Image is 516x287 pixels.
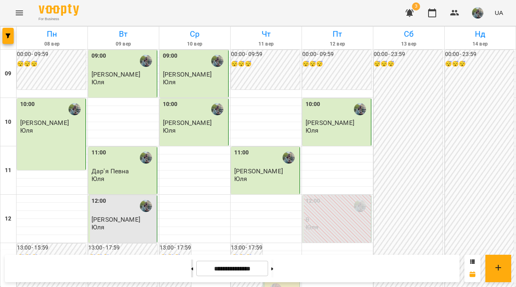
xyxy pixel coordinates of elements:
span: For Business [39,17,79,22]
h6: 09 вер [89,40,158,48]
p: Юля [92,79,104,85]
h6: Нд [446,28,514,40]
h6: 10 [5,118,11,127]
button: UA [491,5,506,20]
label: 10:00 [306,100,320,109]
img: Юля [211,55,223,67]
label: 11:00 [92,148,106,157]
img: Юля [354,200,366,212]
h6: 14 вер [446,40,514,48]
p: Юля [306,224,318,231]
h6: 13:00 - 17:59 [88,243,157,252]
img: Юля [354,103,366,115]
span: [PERSON_NAME] [234,167,283,175]
p: 0 [306,216,369,223]
span: [PERSON_NAME] [20,119,69,127]
h6: 😴😴😴 [374,60,443,69]
img: Юля [140,55,152,67]
h6: 😴😴😴 [302,60,371,69]
h6: 09 [5,69,11,78]
h6: 13:00 - 15:59 [17,243,86,252]
h6: 10 вер [160,40,229,48]
h6: 00:00 - 09:59 [231,50,300,59]
span: [PERSON_NAME] [163,71,212,78]
p: Юля [20,127,33,134]
h6: 08 вер [18,40,86,48]
h6: 13:00 - 17:59 [231,243,262,252]
span: Дар'я Певна [92,167,129,175]
label: 12:00 [306,197,320,206]
p: Юля [92,175,104,182]
p: Юля [306,127,318,134]
span: 3 [412,2,420,10]
img: Юля [211,103,223,115]
h6: 00:00 - 09:59 [302,50,371,59]
label: 09:00 [92,52,106,60]
h6: 00:00 - 23:59 [445,50,514,59]
img: Юля [283,152,295,164]
label: 12:00 [92,197,106,206]
h6: Пт [303,28,372,40]
label: 10:00 [163,100,178,109]
span: UA [495,8,503,17]
h6: 😴😴😴 [231,60,300,69]
button: Menu [10,3,29,23]
label: 09:00 [163,52,178,60]
img: Юля [140,152,152,164]
h6: 12 вер [303,40,372,48]
p: Юля [92,224,104,231]
img: Юля [69,103,81,115]
h6: 11 [5,166,11,175]
h6: 00:00 - 23:59 [374,50,443,59]
h6: 😴😴😴 [445,60,514,69]
label: 10:00 [20,100,35,109]
p: Юля [163,79,176,85]
label: 11:00 [234,148,249,157]
p: Юля [163,127,176,134]
h6: 13 вер [375,40,443,48]
h6: 13:00 - 17:59 [160,243,191,252]
span: [PERSON_NAME] [306,119,354,127]
h6: Вт [89,28,158,40]
h6: 12 [5,214,11,223]
span: [PERSON_NAME] [163,119,212,127]
h6: 😴😴😴 [17,60,86,69]
p: Юля [234,175,247,182]
h6: 11 вер [232,40,300,48]
h6: Сб [375,28,443,40]
span: [PERSON_NAME] [92,216,140,223]
h6: Чт [232,28,300,40]
img: Юля [140,200,152,212]
h6: 00:00 - 09:59 [17,50,86,59]
h6: Ср [160,28,229,40]
span: [PERSON_NAME] [92,71,140,78]
h6: Пн [18,28,86,40]
img: Voopty Logo [39,4,79,16]
img: c71655888622cca4d40d307121b662d7.jpeg [472,7,483,19]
